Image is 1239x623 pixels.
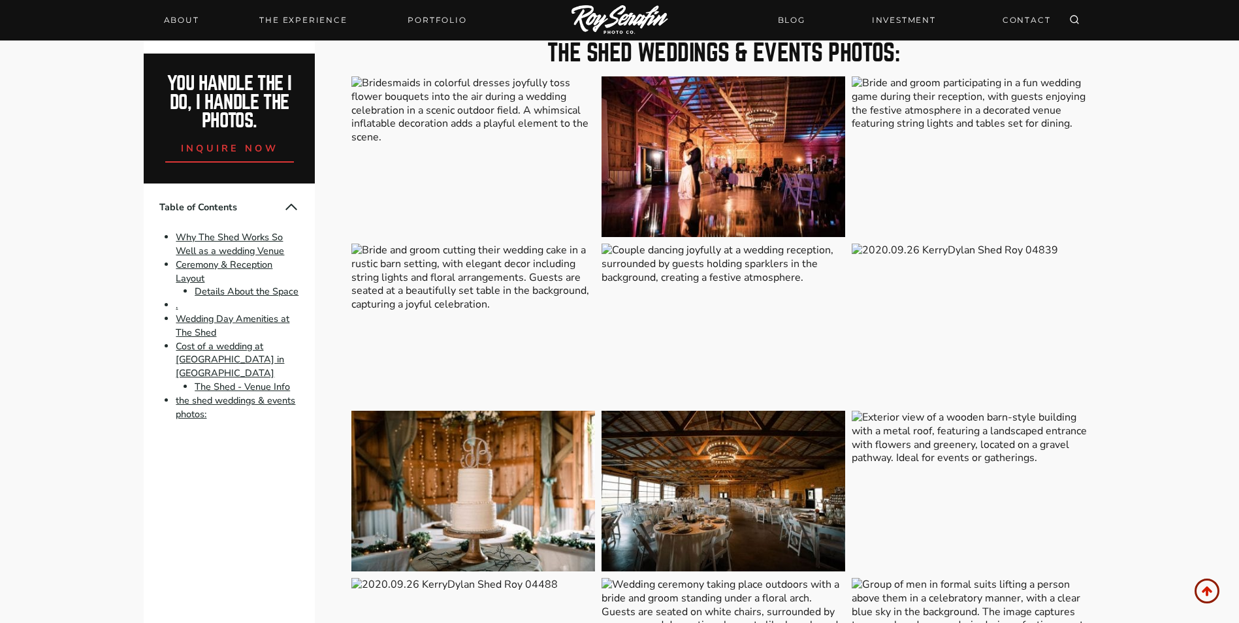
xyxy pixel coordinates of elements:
img: the shed wanatah: Wedding Venue Guide 13 [852,411,1095,571]
a: CONTACT [995,8,1059,31]
a: THE EXPERIENCE [251,11,355,29]
span: Table of Contents [159,200,283,214]
button: View Search Form [1065,11,1084,29]
a: Wedding Day Amenities at The Shed [176,312,289,339]
nav: Primary Navigation [156,11,475,29]
a: Ceremony & Reception Layout [176,258,272,285]
img: the shed wanatah: Wedding Venue Guide 9 [602,244,845,404]
a: Portfolio [400,11,474,29]
a: . [176,298,178,311]
button: Collapse Table of Contents [283,199,299,215]
a: the shed weddings & events photos: [176,394,295,421]
a: Details About the Space [195,285,298,298]
h2: You handle the i do, I handle the photos. [158,74,301,131]
img: the shed wanatah: Wedding Venue Guide 8 [351,244,595,404]
img: the shed wanatah: Wedding Venue Guide 6 [602,76,845,237]
a: Why The Shed Works So Well as a wedding Venue [176,231,284,257]
span: inquire now [181,142,279,155]
a: inquire now [165,131,295,163]
img: Logo of Roy Serafin Photo Co., featuring stylized text in white on a light background, representi... [571,5,668,36]
a: Scroll to top [1195,579,1219,603]
nav: Table of Contents [144,184,315,436]
img: the shed wanatah: Wedding Venue Guide 7 [852,76,1095,237]
a: About [156,11,207,29]
h2: the shed weddings & events photos: [351,41,1095,65]
img: the shed wanatah: Wedding Venue Guide 12 [602,411,845,571]
img: the shed wanatah: Wedding Venue Guide 11 [351,411,595,571]
a: Cost of a wedding at [GEOGRAPHIC_DATA] in [GEOGRAPHIC_DATA] [176,340,284,380]
a: BLOG [770,8,813,31]
nav: Secondary Navigation [770,8,1059,31]
a: The Shed - Venue Info [195,380,290,393]
a: INVESTMENT [864,8,944,31]
img: the shed wanatah: Wedding Venue Guide 5 [351,76,595,237]
img: the shed wanatah: Wedding Venue Guide 10 [852,244,1095,404]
